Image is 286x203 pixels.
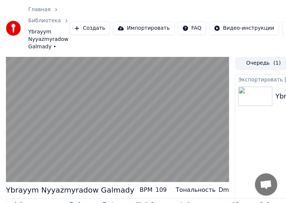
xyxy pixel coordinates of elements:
[6,185,134,195] div: Ybrayym Nyyazmyradow Galmady
[155,186,167,194] div: 109
[6,21,21,36] img: youka
[28,28,69,51] span: Ybrayym Nyyazmyradow Galmady •
[28,17,61,25] a: Библиотека
[176,186,215,194] div: Тональность
[273,59,281,67] span: ( 1 )
[28,6,69,51] nav: breadcrumb
[28,6,51,13] a: Главная
[69,22,110,35] button: Создать
[218,186,229,194] div: Dm
[209,22,279,35] button: Видео-инструкции
[255,173,277,196] a: Открытый чат
[178,22,206,35] button: FAQ
[140,186,152,194] div: BPM
[113,22,175,35] button: Импортировать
